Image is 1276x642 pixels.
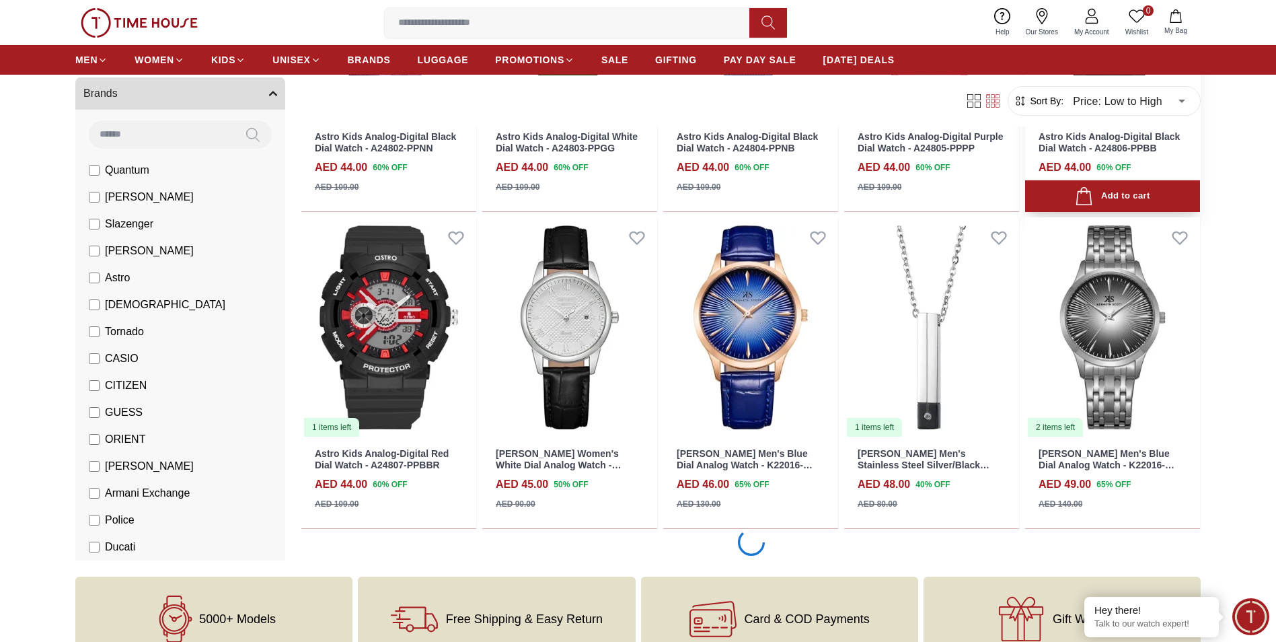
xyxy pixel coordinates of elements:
[348,48,391,72] a: BRANDS
[1027,94,1063,108] span: Sort By:
[105,539,135,555] span: Ducati
[105,378,147,394] span: CITIZEN
[1039,476,1091,493] h4: AED 49.00
[1117,5,1156,40] a: 0Wishlist
[89,326,100,337] input: Tornado
[1039,448,1174,482] a: [PERSON_NAME] Men's Blue Dial Analog Watch - K22016-RLNN
[735,162,769,174] span: 60 % OFF
[1094,618,1209,630] p: Talk to our watch expert!
[1156,7,1195,38] button: My Bag
[1069,27,1115,37] span: My Account
[554,162,588,174] span: 60 % OFF
[315,476,367,493] h4: AED 44.00
[482,217,657,438] img: Kenneth Scott Women's White Dial Analog Watch - K23530-SLBW
[105,189,194,205] span: [PERSON_NAME]
[211,48,246,72] a: KIDS
[745,612,870,626] span: Card & COD Payments
[75,48,108,72] a: MEN
[1025,217,1200,438] img: Kenneth Scott Men's Blue Dial Analog Watch - K22016-RLNN
[315,181,359,193] div: AED 109.00
[89,488,100,499] input: Armani Exchange
[1143,5,1154,16] span: 0
[844,217,1019,438] a: LEE COOPER Men's Stainless Steel Silver/Black Necklace - LC.N.01322.3501 items left
[1096,162,1131,174] span: 60 % OFF
[1039,159,1091,176] h4: AED 44.00
[83,85,118,102] span: Brands
[858,181,901,193] div: AED 109.00
[301,217,476,438] img: Astro Kids Analog-Digital Red Dial Watch - A24807-PPBBR
[89,192,100,203] input: [PERSON_NAME]
[1014,94,1063,108] button: Sort By:
[987,5,1018,40] a: Help
[418,48,469,72] a: LUGGAGE
[105,270,130,286] span: Astro
[105,324,144,340] span: Tornado
[1039,131,1180,153] a: Astro Kids Analog-Digital Black Dial Watch - A24806-PPBB
[1096,478,1131,491] span: 65 % OFF
[135,48,184,72] a: WOMEN
[1025,180,1200,212] button: Add to cart
[89,515,100,526] input: Police
[105,404,143,421] span: GUESS
[105,162,149,178] span: Quantum
[858,476,910,493] h4: AED 48.00
[446,612,603,626] span: Free Shipping & Easy Return
[496,448,621,482] a: [PERSON_NAME] Women's White Dial Analog Watch - K23530-SLBW
[601,48,628,72] a: SALE
[373,478,407,491] span: 60 % OFF
[663,217,838,438] img: Kenneth Scott Men's Blue Dial Analog Watch - K22016-RLNN
[735,478,769,491] span: 65 % OFF
[1028,418,1083,437] div: 2 items left
[677,159,729,176] h4: AED 44.00
[495,48,574,72] a: PROMOTIONS
[496,498,535,510] div: AED 90.00
[89,165,100,176] input: Quantum
[348,53,391,67] span: BRANDS
[823,48,895,72] a: [DATE] DEALS
[1120,27,1154,37] span: Wishlist
[858,159,910,176] h4: AED 44.00
[655,53,697,67] span: GIFTING
[81,8,198,38] img: ...
[105,216,153,232] span: Slazenger
[105,297,225,313] span: [DEMOGRAPHIC_DATA]
[1020,27,1063,37] span: Our Stores
[724,48,796,72] a: PAY DAY SALE
[272,53,310,67] span: UNISEX
[1075,187,1150,205] div: Add to cart
[89,461,100,472] input: [PERSON_NAME]
[301,217,476,438] a: Astro Kids Analog-Digital Red Dial Watch - A24807-PPBBR1 items left
[89,434,100,445] input: ORIENT
[272,48,320,72] a: UNISEX
[199,612,276,626] span: 5000+ Models
[1039,498,1082,510] div: AED 140.00
[105,431,145,448] span: ORIENT
[677,181,720,193] div: AED 109.00
[1232,598,1269,635] div: Chat Widget
[844,217,1019,438] img: LEE COOPER Men's Stainless Steel Silver/Black Necklace - LC.N.01322.350
[1063,82,1195,120] div: Price: Low to High
[915,478,950,491] span: 40 % OFF
[1053,612,1127,626] span: Gift Wrapping
[135,53,174,67] span: WOMEN
[1094,604,1209,617] div: Hey there!
[1018,5,1066,40] a: Our Stores
[89,353,100,364] input: CASIO
[89,407,100,418] input: GUESS
[495,53,564,67] span: PROMOTIONS
[89,299,100,310] input: [DEMOGRAPHIC_DATA]
[105,512,135,528] span: Police
[915,162,950,174] span: 60 % OFF
[315,159,367,176] h4: AED 44.00
[89,246,100,256] input: [PERSON_NAME]
[990,27,1015,37] span: Help
[724,53,796,67] span: PAY DAY SALE
[315,498,359,510] div: AED 109.00
[858,131,1004,153] a: Astro Kids Analog-Digital Purple Dial Watch - A24805-PPPP
[105,243,194,259] span: [PERSON_NAME]
[211,53,235,67] span: KIDS
[496,181,539,193] div: AED 109.00
[677,498,720,510] div: AED 130.00
[75,53,98,67] span: MEN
